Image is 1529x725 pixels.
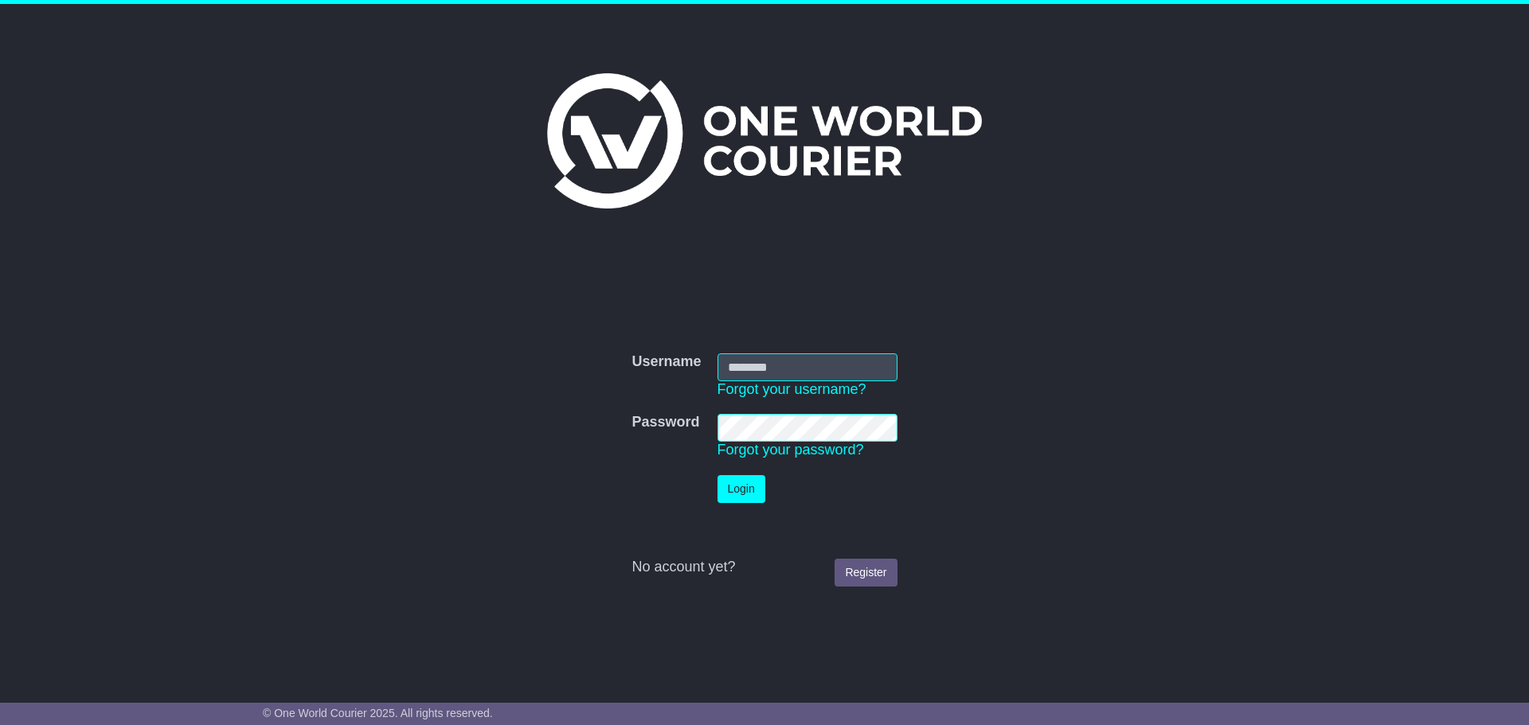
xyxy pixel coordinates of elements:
img: One World [547,73,982,209]
span: © One World Courier 2025. All rights reserved. [263,707,493,719]
div: No account yet? [632,559,897,576]
a: Forgot your password? [718,442,864,458]
label: Username [632,353,701,371]
label: Password [632,414,699,431]
a: Register [835,559,897,587]
button: Login [718,475,765,503]
a: Forgot your username? [718,381,866,397]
